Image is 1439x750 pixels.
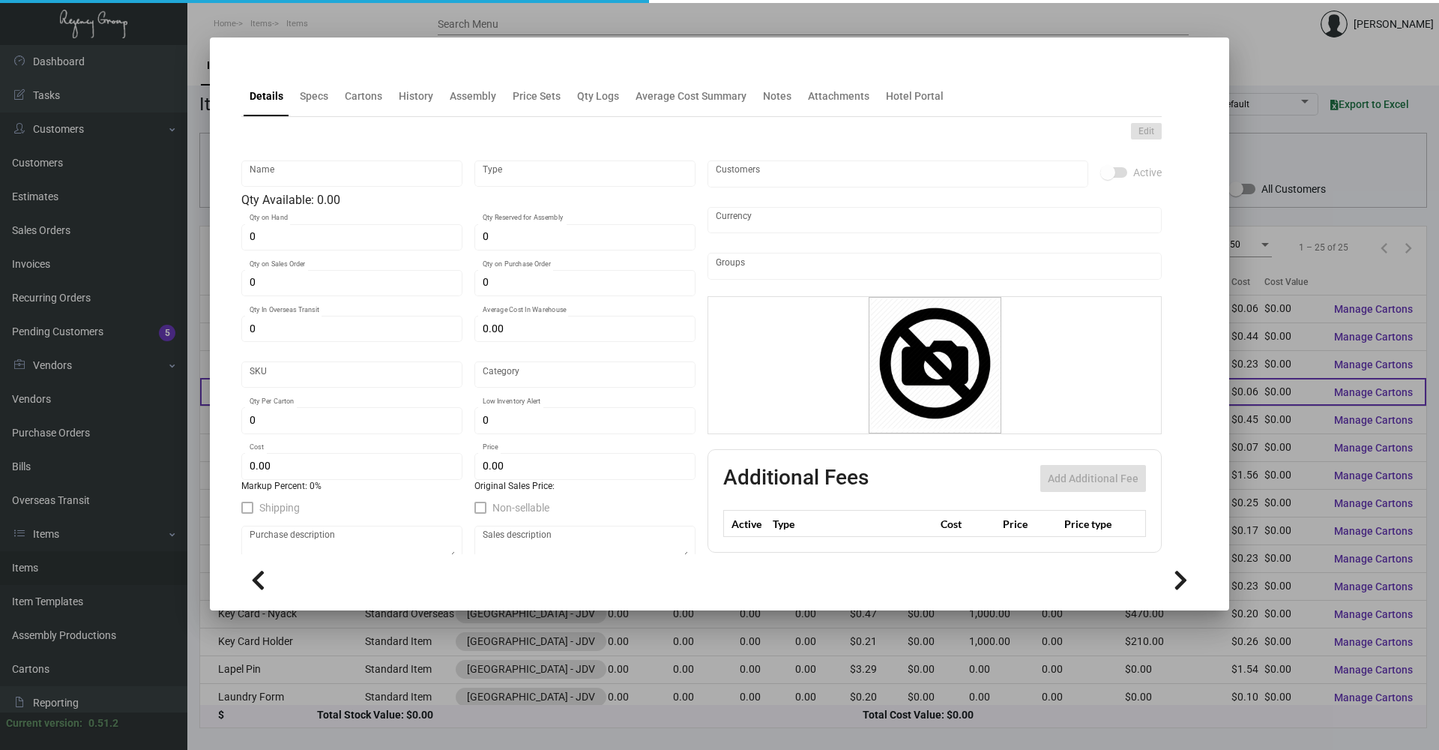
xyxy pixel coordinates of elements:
[450,88,496,104] div: Assembly
[259,499,300,517] span: Shipping
[345,88,382,104] div: Cartons
[723,465,869,492] h2: Additional Fees
[724,511,770,537] th: Active
[1048,472,1138,484] span: Add Additional Fee
[769,511,937,537] th: Type
[1061,511,1128,537] th: Price type
[250,88,283,104] div: Details
[1131,123,1162,139] button: Edit
[716,168,1081,180] input: Add new..
[886,88,944,104] div: Hotel Portal
[763,88,791,104] div: Notes
[300,88,328,104] div: Specs
[492,499,549,517] span: Non-sellable
[716,260,1154,272] input: Add new..
[88,715,118,731] div: 0.51.2
[399,88,433,104] div: History
[999,511,1061,537] th: Price
[513,88,561,104] div: Price Sets
[1133,163,1162,181] span: Active
[6,715,82,731] div: Current version:
[937,511,998,537] th: Cost
[636,88,746,104] div: Average Cost Summary
[1040,465,1146,492] button: Add Additional Fee
[808,88,869,104] div: Attachments
[241,191,696,209] div: Qty Available: 0.00
[1138,125,1154,138] span: Edit
[577,88,619,104] div: Qty Logs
